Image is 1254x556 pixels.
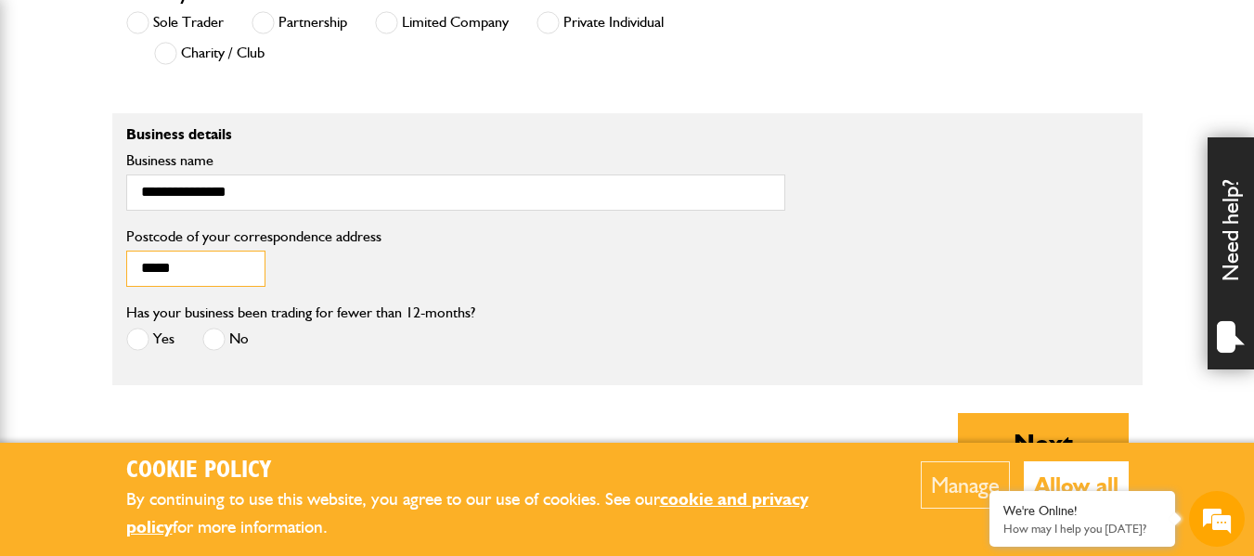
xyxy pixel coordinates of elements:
button: Manage [921,461,1010,509]
textarea: Type your message and hit 'Enter' [24,336,339,401]
p: Business details [126,127,785,142]
a: cookie and privacy policy [126,488,808,538]
label: No [202,328,249,351]
label: Charity / Club [154,42,265,65]
input: Enter your last name [24,172,339,213]
label: Postcode of your correspondence address [126,229,785,244]
div: We're Online! [1003,503,1161,519]
p: By continuing to use this website, you agree to our use of cookies. See our for more information. [126,485,864,542]
button: Allow all [1024,461,1129,509]
div: Need help? [1208,137,1254,369]
div: Chat with us now [97,104,312,128]
img: d_20077148190_company_1631870298795_20077148190 [32,103,78,129]
input: Enter your phone number [24,281,339,322]
em: Start Chat [252,429,337,454]
label: Sole Trader [126,11,224,34]
label: Partnership [252,11,347,34]
label: Business name [126,153,785,168]
input: Enter your email address [24,226,339,267]
label: Has your business been trading for fewer than 12-months? [126,305,475,320]
label: Limited Company [375,11,509,34]
p: How may I help you today? [1003,522,1161,536]
label: Private Individual [537,11,664,34]
h2: Cookie Policy [126,457,864,485]
div: Minimize live chat window [304,9,349,54]
button: Next [958,413,1129,472]
label: Yes [126,328,175,351]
